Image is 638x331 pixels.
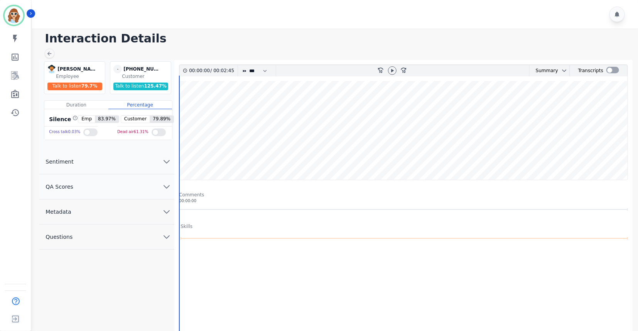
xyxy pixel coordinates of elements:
button: Questions chevron down [39,225,174,250]
div: Dead air 61.31 % [117,127,149,138]
span: 79.7 % [81,83,98,89]
span: Emp [78,116,95,123]
div: Talk to listen [113,83,168,90]
h1: Interaction Details [45,32,630,46]
span: - [113,65,122,73]
button: chevron down [558,68,567,74]
div: Duration [44,101,108,109]
span: Customer [121,116,150,123]
svg: chevron down [162,232,171,241]
span: Sentiment [39,158,79,165]
button: Sentiment chevron down [39,149,174,174]
svg: chevron down [162,207,171,216]
div: Percentage [108,101,172,109]
span: 83.97 % [95,116,119,123]
div: / [189,65,236,76]
span: 125.47 % [144,83,167,89]
div: 00:00:00 [189,65,210,76]
div: Silence [47,115,78,123]
div: Employee [56,73,103,79]
div: Cross talk 0.03 % [49,127,80,138]
div: Comments [179,192,628,198]
div: 00:00:00 [179,198,628,204]
img: Bordered avatar [5,6,23,25]
span: 79.89 % [150,116,174,123]
span: Questions [39,233,79,241]
div: Customer [122,73,169,79]
div: Summary [530,65,558,76]
div: Skills [181,223,192,230]
button: Metadata chevron down [39,199,174,225]
button: QA Scores chevron down [39,174,174,199]
div: [PERSON_NAME] [57,65,96,73]
div: [PHONE_NUMBER] [123,65,162,73]
div: Transcripts [578,65,603,76]
span: Metadata [39,208,77,216]
div: Talk to listen [47,83,102,90]
svg: chevron down [162,182,171,191]
span: QA Scores [39,183,79,191]
svg: chevron down [162,157,171,166]
svg: chevron down [561,68,567,74]
div: 00:02:45 [212,65,233,76]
